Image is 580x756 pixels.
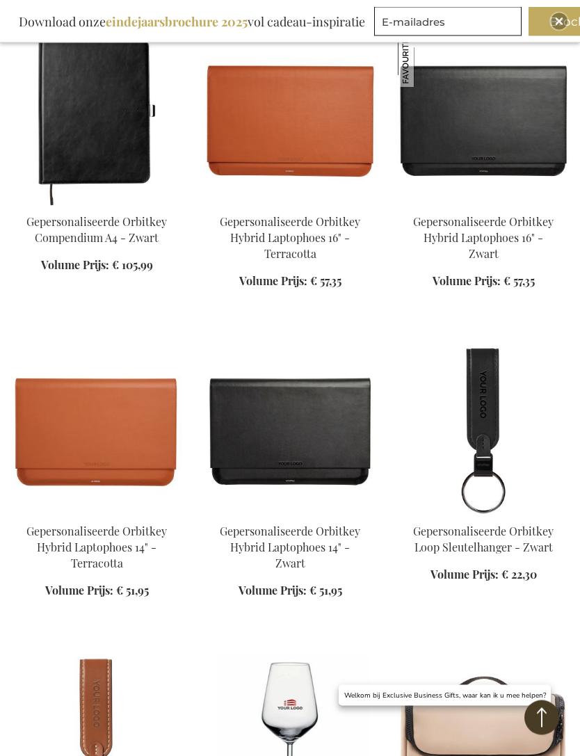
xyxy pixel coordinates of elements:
span: Volume Prijs: [433,274,501,289]
a: Personalised Orbitkey Compendium A4 - Black [11,198,182,211]
a: Personalised Orbitkey Hybrid Laptop Sleeve 16" - Terracotta [204,198,376,211]
a: Gepersonaliseerde Orbitkey Compendium A4 - Zwart [26,215,167,246]
a: Gepersonaliseerde Orbitkey Hybrid Laptophoes 16" - Zwart [413,215,554,262]
a: Gepersonaliseerde Orbitkey Hybrid Laptophoes 14" - Zwart [220,524,360,571]
img: Close [555,17,563,26]
span: € 105,99 [112,258,153,273]
input: E-mailadres [374,7,522,36]
form: marketing offers and promotions [374,7,526,40]
img: Personalised Orbitkey Loop Keychain - Black [398,346,569,517]
a: Volume Prijs: € 51,95 [45,584,149,600]
span: € 51,95 [116,584,149,598]
a: Personalised Orbitkey Hybrid Laptop Sleeve 14" - Terracotta [11,507,182,520]
a: Gepersonaliseerde Orbitkey Loop Sleutelhanger - Zwart [413,524,554,555]
img: Personalised Orbitkey Hybrid Laptop Sleeve 14" - Terracotta [11,346,182,517]
span: € 57,35 [504,274,535,289]
a: Gepersonaliseerde Orbitkey Hybrid Laptophoes 14" - Terracotta [26,524,167,571]
img: Personalised Orbitkey Hybrid Laptop Sleeve 16" - Black [398,36,569,207]
span: € 51,95 [309,584,342,598]
b: eindejaarsbrochure 2025 [106,13,248,30]
img: Personalised Orbitkey Hybrid Laptop Sleeve 16" - Terracotta [204,36,376,207]
img: Personalised Orbitkey Compendium A4 - Black [11,36,182,207]
div: Download onze vol cadeau-inspiratie [13,7,371,36]
span: Volume Prijs: [41,258,109,273]
span: Volume Prijs: [45,584,113,598]
span: Volume Prijs: [430,568,499,582]
a: Volume Prijs: € 57,35 [433,274,535,290]
span: Volume Prijs: [239,274,307,289]
a: Personalised Orbitkey Loop Keychain - Black [398,507,569,520]
span: € 22,30 [501,568,537,582]
img: Personalised Orbitkey Hybrid Laptop Sleeve 14" - Black [204,346,376,517]
a: Volume Prijs: € 105,99 [41,258,153,274]
span: € 57,35 [310,274,341,289]
a: Personalised Orbitkey Hybrid Laptop Sleeve 16" - Black Gepersonaliseerde Orbitkey Hybrid Laptopho... [398,198,569,211]
a: Personalised Orbitkey Hybrid Laptop Sleeve 14" - Black [204,507,376,520]
span: Volume Prijs: [239,584,307,598]
a: Volume Prijs: € 51,95 [239,584,342,600]
a: Gepersonaliseerde Orbitkey Hybrid Laptophoes 16" - Terracotta [220,215,360,262]
a: Volume Prijs: € 57,35 [239,274,341,290]
a: Volume Prijs: € 22,30 [430,568,537,584]
div: Close [551,13,567,30]
img: Gepersonaliseerde Orbitkey Hybrid Laptophoes 16" - Zwart [398,36,449,88]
